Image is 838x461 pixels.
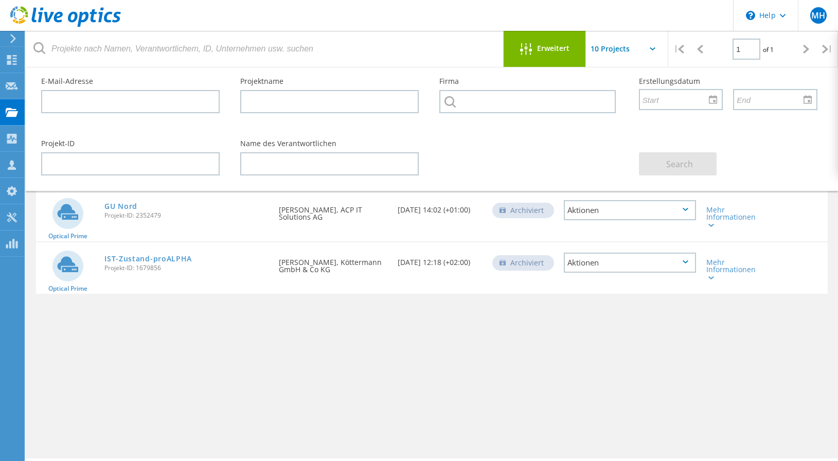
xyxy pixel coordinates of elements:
[811,11,825,20] span: MH
[10,22,121,29] a: Live Optics Dashboard
[26,31,504,67] input: Projekte nach Namen, Verantwortlichem, ID, Unternehmen usw. suchen
[274,190,393,231] div: [PERSON_NAME], ACP IT Solutions AG
[706,259,759,280] div: Mehr Informationen
[492,203,554,218] div: Archiviert
[104,265,269,271] span: Projekt-ID: 1679856
[734,90,809,109] input: End
[492,255,554,271] div: Archiviert
[639,78,817,85] label: Erstellungsdatum
[640,90,715,109] input: Start
[564,253,696,273] div: Aktionen
[763,45,774,54] span: of 1
[393,190,488,224] div: [DATE] 14:02 (+01:00)
[104,203,137,210] a: GU Nord
[666,158,693,170] span: Search
[41,78,220,85] label: E-Mail-Adresse
[746,11,755,20] svg: \n
[240,140,419,147] label: Name des Verantwortlichen
[240,78,419,85] label: Projektname
[564,200,696,220] div: Aktionen
[104,255,192,262] a: IST-Zustand-proALPHA
[439,78,618,85] label: Firma
[537,45,569,52] span: Erweitert
[41,140,220,147] label: Projekt-ID
[668,31,689,67] div: |
[48,233,87,239] span: Optical Prime
[48,286,87,292] span: Optical Prime
[104,212,269,219] span: Projekt-ID: 2352479
[706,206,759,228] div: Mehr Informationen
[817,31,838,67] div: |
[393,242,488,276] div: [DATE] 12:18 (+02:00)
[639,152,717,175] button: Search
[274,242,393,283] div: [PERSON_NAME], Köttermann GmbH & Co KG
